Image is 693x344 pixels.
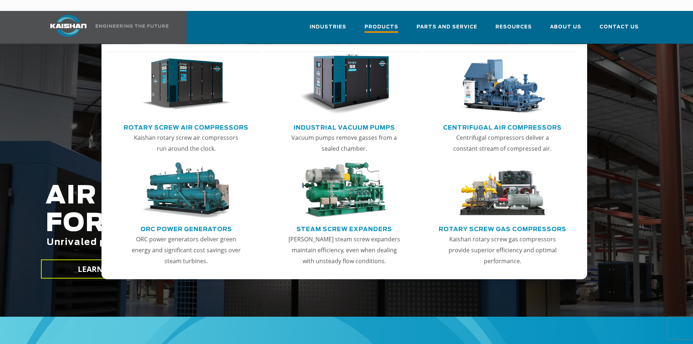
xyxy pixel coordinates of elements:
[130,132,243,154] p: Kaishan rotary screw air compressors run around the clock.
[365,17,398,44] a: Products
[600,23,639,31] span: Contact Us
[140,223,232,234] a: ORC Power Generators
[550,17,581,42] a: About Us
[439,223,566,234] a: Rotary Screw Gas Compressors
[446,234,559,266] p: Kaishan rotary screw gas compressors provide superior efficiency and optimal performance.
[296,223,392,234] a: Steam Screw Expanders
[299,54,389,115] img: thumb-Industrial-Vacuum-Pumps
[458,162,547,218] img: thumb-Rotary-Screw-Gas-Compressors
[124,121,248,132] a: Rotary Screw Air Compressors
[287,234,401,266] p: [PERSON_NAME] steam screw expanders maintain efficiency, even when dealing with unsteady flow con...
[446,132,559,154] p: Centrifugal compressors deliver a constant stream of compressed air.
[310,23,346,31] span: Industries
[417,23,477,31] span: Parts and Service
[141,162,231,218] img: thumb-ORC-Power-Generators
[294,121,395,132] a: Industrial Vacuum Pumps
[458,54,547,115] img: thumb-Centrifugal-Air-Compressors
[550,23,581,31] span: About Us
[41,260,164,279] a: LEARN MORE
[47,238,358,247] span: Unrivaled performance with up to 35% energy cost savings.
[495,23,532,31] span: Resources
[495,17,532,42] a: Resources
[77,264,128,274] span: LEARN MORE
[141,54,231,115] img: thumb-Rotary-Screw-Air-Compressors
[299,162,389,218] img: thumb-Steam-Screw-Expanders
[443,121,562,132] a: Centrifugal Air Compressors
[417,17,477,42] a: Parts and Service
[41,11,170,44] a: Kaishan USA
[287,132,401,154] p: Vacuum pumps remove gasses from a sealed chamber.
[365,23,398,33] span: Products
[600,17,639,42] a: Contact Us
[45,182,546,270] h2: AIR COMPRESSORS FOR THE
[310,17,346,42] a: Industries
[130,234,243,266] p: ORC power generators deliver green energy and significant cost savings over steam turbines.
[96,24,168,28] img: Engineering the future
[41,15,96,37] img: kaishan logo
